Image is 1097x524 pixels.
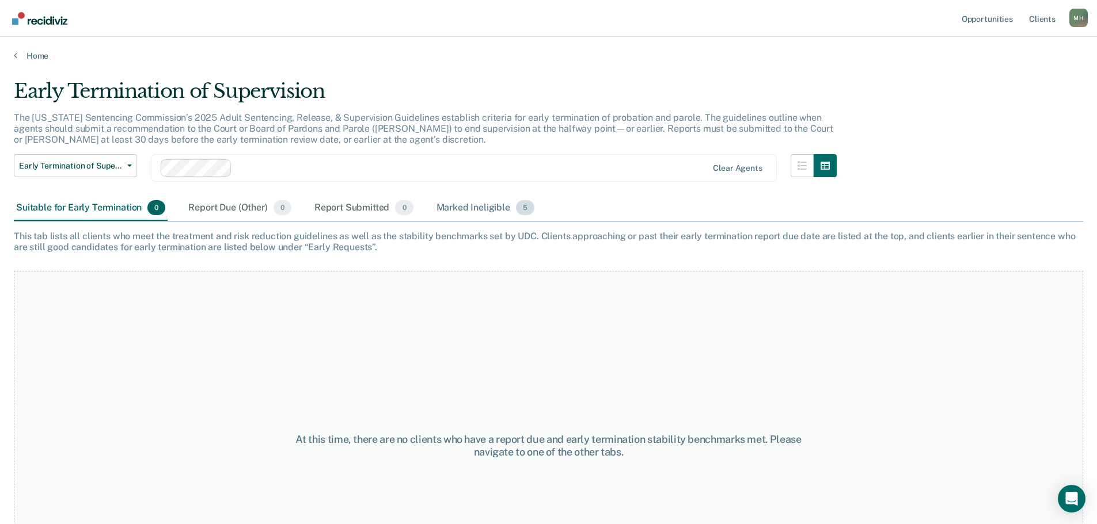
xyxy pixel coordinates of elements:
div: Report Due (Other)0 [186,196,293,221]
span: 0 [147,200,165,215]
div: This tab lists all clients who meet the treatment and risk reduction guidelines as well as the st... [14,231,1083,253]
button: Profile dropdown button [1069,9,1088,27]
div: Suitable for Early Termination0 [14,196,168,221]
div: At this time, there are no clients who have a report due and early termination stability benchmar... [282,433,816,458]
span: 0 [395,200,413,215]
img: Recidiviz [12,12,67,25]
div: Early Termination of Supervision [14,79,837,112]
p: The [US_STATE] Sentencing Commission’s 2025 Adult Sentencing, Release, & Supervision Guidelines e... [14,112,833,145]
div: Clear agents [713,163,762,173]
span: Early Termination of Supervision [19,161,123,171]
button: Early Termination of Supervision [14,154,137,177]
span: 0 [274,200,291,215]
div: M H [1069,9,1088,27]
a: Home [14,51,1083,61]
div: Report Submitted0 [312,196,416,221]
div: Marked Ineligible5 [434,196,537,221]
span: 5 [516,200,534,215]
div: Open Intercom Messenger [1058,485,1085,512]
